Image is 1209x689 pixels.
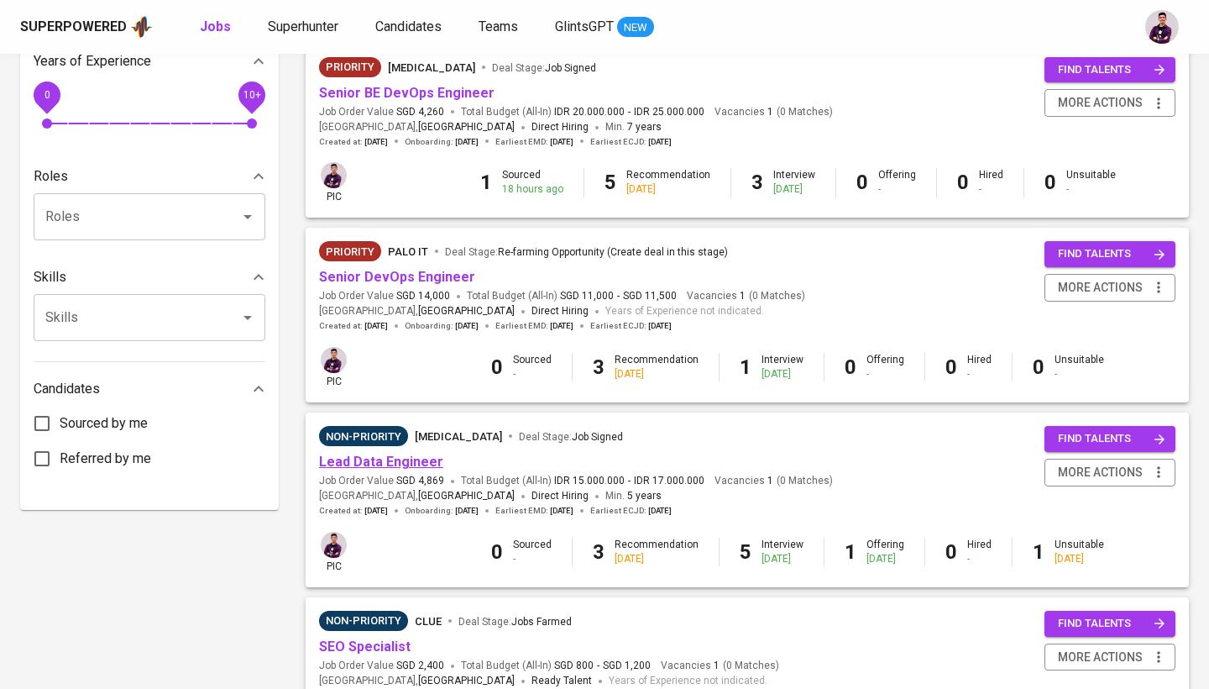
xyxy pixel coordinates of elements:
div: Skills [34,260,265,294]
span: Non-Priority [319,429,408,445]
span: GlintsGPT [555,18,614,34]
span: [DATE] [364,320,388,332]
div: [DATE] [626,182,710,197]
span: SGD 11,000 [560,289,614,303]
span: Min. [605,490,662,502]
b: 0 [491,540,503,564]
button: Open [236,205,259,229]
a: Candidates [375,17,445,38]
div: Superpowered [20,18,127,37]
img: erwin@glints.com [321,347,347,373]
a: Jobs [200,17,234,38]
span: NEW [617,19,654,36]
button: find talents [1044,611,1175,637]
span: [GEOGRAPHIC_DATA] [418,488,515,505]
a: Senior BE DevOps Engineer [319,85,495,101]
b: Jobs [200,18,231,34]
span: [DATE] [648,320,672,332]
span: SGD 1,200 [603,659,651,673]
span: - [597,659,599,673]
button: more actions [1044,459,1175,487]
span: more actions [1058,462,1143,483]
span: SGD 11,500 [623,289,677,303]
b: 1 [740,355,751,379]
span: Earliest ECJD : [590,505,672,517]
div: Sourced [513,538,552,566]
a: GlintsGPT NEW [555,17,654,38]
span: Created at : [319,136,388,148]
button: find talents [1044,57,1175,83]
div: [DATE] [762,552,803,566]
a: Lead Data Engineer [319,454,443,470]
div: Offering [866,538,904,566]
span: Earliest ECJD : [590,136,672,148]
div: - [513,552,552,566]
span: Total Budget (All-In) [461,659,651,673]
span: Priority [319,59,381,76]
span: Re-farming Opportunity (Create deal in this stage) [498,246,728,258]
b: 0 [1044,171,1056,194]
div: [DATE] [773,182,815,197]
span: [DATE] [364,505,388,517]
span: Onboarding : [405,320,479,332]
a: Senior DevOps Engineer [319,269,475,285]
span: [DATE] [550,320,573,332]
span: SGD 2,400 [396,659,444,673]
button: more actions [1044,644,1175,671]
b: 0 [845,355,856,379]
span: find talents [1058,614,1165,634]
span: - [617,289,620,303]
div: Recommendation [615,538,699,566]
span: Job Order Value [319,105,444,119]
span: Onboarding : [405,136,479,148]
div: Candidates [34,372,265,406]
div: Unsuitable [1066,168,1116,197]
b: 0 [957,171,969,194]
b: 0 [1033,355,1044,379]
span: - [628,105,631,119]
div: pic [319,530,348,574]
div: Sufficient Talents in Pipeline [319,426,408,446]
div: Sourced [502,168,563,197]
span: Total Budget (All-In) [467,289,677,303]
div: [DATE] [615,367,699,381]
span: Earliest ECJD : [590,320,672,332]
b: 0 [945,355,957,379]
span: Direct Hiring [531,305,589,317]
a: Superpoweredapp logo [20,14,153,39]
span: Jobs Farmed [511,616,572,628]
span: SGD 4,869 [396,474,444,488]
span: Job Order Value [319,289,450,303]
span: [DATE] [550,505,573,517]
span: 5 years [627,490,662,502]
span: Earliest EMD : [495,505,573,517]
div: [DATE] [866,552,904,566]
span: find talents [1058,429,1165,449]
span: - [628,474,631,488]
b: 1 [480,171,492,194]
span: 0 [44,88,50,100]
span: [DATE] [364,136,388,148]
div: pic [319,345,348,389]
span: IDR 20.000.000 [554,105,625,119]
span: Direct Hiring [531,490,589,502]
span: Onboarding : [405,505,479,517]
div: Sourced [513,353,552,381]
div: Recommendation [615,353,699,381]
div: - [1055,367,1104,381]
div: Hired [967,353,992,381]
span: Deal Stage : [458,616,572,628]
div: - [866,367,904,381]
div: Years of Experience [34,45,265,78]
span: Total Budget (All-In) [461,105,704,119]
span: Teams [479,18,518,34]
img: erwin@glints.com [321,162,347,188]
div: [DATE] [615,552,699,566]
span: SGD 800 [554,659,594,673]
span: Total Budget (All-In) [461,474,704,488]
span: find talents [1058,60,1165,80]
span: Job Order Value [319,474,444,488]
div: Recommendation [626,168,710,197]
b: 0 [945,540,957,564]
b: 3 [593,355,604,379]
